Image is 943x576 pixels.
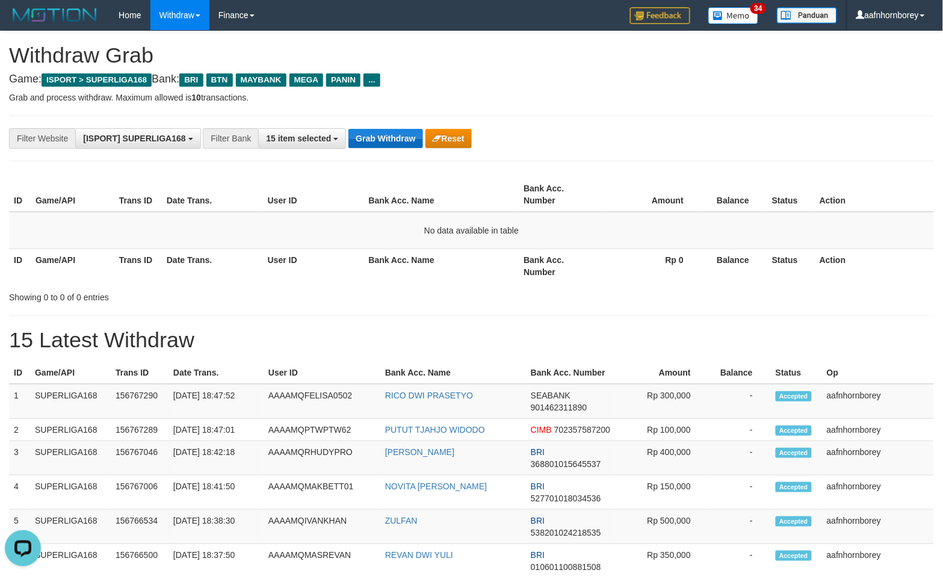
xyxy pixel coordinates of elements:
th: Date Trans. [162,249,263,283]
th: Balance [702,249,767,283]
td: 3 [9,441,30,475]
th: ID [9,362,30,384]
td: [DATE] 18:47:01 [169,419,264,441]
th: Trans ID [114,249,162,283]
td: SUPERLIGA168 [30,475,111,510]
h4: Game: Bank: [9,73,934,85]
td: - [709,419,771,441]
th: Bank Acc. Name [380,362,526,384]
button: Reset [425,129,472,148]
td: aafnhornborey [822,441,934,475]
th: Rp 0 [602,249,702,283]
span: ISPORT > SUPERLIGA168 [42,73,152,87]
td: [DATE] 18:47:52 [169,384,264,419]
th: ID [9,249,31,283]
td: aafnhornborey [822,510,934,544]
a: NOVITA [PERSON_NAME] [385,482,487,491]
th: User ID [263,249,364,283]
span: Accepted [776,426,812,436]
th: Status [767,249,815,283]
td: aafnhornborey [822,384,934,419]
a: [PERSON_NAME] [385,447,454,457]
th: Status [771,362,822,384]
th: Date Trans. [162,178,263,212]
td: SUPERLIGA168 [30,510,111,544]
a: RICO DWI PRASETYO [385,391,473,400]
td: [DATE] 18:42:18 [169,441,264,475]
img: panduan.png [777,7,837,23]
span: BRI [531,447,545,457]
span: Copy 901462311890 to clipboard [531,403,587,412]
span: MEGA [289,73,324,87]
td: 4 [9,475,30,510]
h1: Withdraw Grab [9,43,934,67]
th: Game/API [30,362,111,384]
th: Action [815,178,934,212]
th: Bank Acc. Number [519,249,602,283]
button: [ISPORT] SUPERLIGA168 [75,128,200,149]
td: aafnhornborey [822,419,934,441]
th: Bank Acc. Number [526,362,616,384]
td: Rp 300,000 [616,384,709,419]
td: Rp 500,000 [616,510,709,544]
td: - [709,475,771,510]
td: 156767046 [111,441,169,475]
th: ID [9,178,31,212]
div: Filter Website [9,128,75,149]
span: MAYBANK [236,73,286,87]
span: Accepted [776,482,812,492]
th: Action [815,249,934,283]
th: Status [767,178,815,212]
span: Copy 702357587200 to clipboard [554,425,610,435]
td: AAAAMQRHUDYPRO [264,441,380,475]
span: [ISPORT] SUPERLIGA168 [83,134,185,143]
span: PANIN [326,73,360,87]
span: BRI [531,482,545,491]
div: Showing 0 to 0 of 0 entries [9,286,384,303]
th: Game/API [31,249,114,283]
th: User ID [263,178,364,212]
div: Filter Bank [203,128,258,149]
span: 15 item selected [266,134,331,143]
td: AAAAMQMAKBETT01 [264,475,380,510]
td: - [709,384,771,419]
th: Bank Acc. Name [364,178,519,212]
th: Trans ID [114,178,162,212]
td: Rp 400,000 [616,441,709,475]
strong: 10 [191,93,201,102]
button: Open LiveChat chat widget [5,5,41,41]
span: Copy 527701018034536 to clipboard [531,494,601,503]
th: Trans ID [111,362,169,384]
img: Button%20Memo.svg [708,7,759,24]
span: Copy 368801015645537 to clipboard [531,459,601,469]
span: Accepted [776,448,812,458]
td: [DATE] 18:41:50 [169,475,264,510]
span: CIMB [531,425,552,435]
h1: 15 Latest Withdraw [9,328,934,352]
a: PUTUT TJAHJO WIDODO [385,425,485,435]
td: AAAAMQPTWPTW62 [264,419,380,441]
a: REVAN DWI YULI [385,550,453,560]
p: Grab and process withdraw. Maximum allowed is transactions. [9,91,934,104]
span: Copy 010601100881508 to clipboard [531,562,601,572]
td: SUPERLIGA168 [30,419,111,441]
td: AAAAMQIVANKHAN [264,510,380,544]
span: 34 [750,3,767,14]
th: Bank Acc. Name [364,249,519,283]
td: AAAAMQFELISA0502 [264,384,380,419]
th: Op [822,362,934,384]
th: Amount [602,178,702,212]
td: Rp 150,000 [616,475,709,510]
td: 2 [9,419,30,441]
span: Accepted [776,516,812,527]
span: SEABANK [531,391,570,400]
th: Balance [709,362,771,384]
td: 156767290 [111,384,169,419]
th: Amount [616,362,709,384]
th: User ID [264,362,380,384]
span: Copy 538201024218535 to clipboard [531,528,601,537]
td: Rp 100,000 [616,419,709,441]
td: - [709,441,771,475]
span: ... [363,73,380,87]
td: aafnhornborey [822,475,934,510]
